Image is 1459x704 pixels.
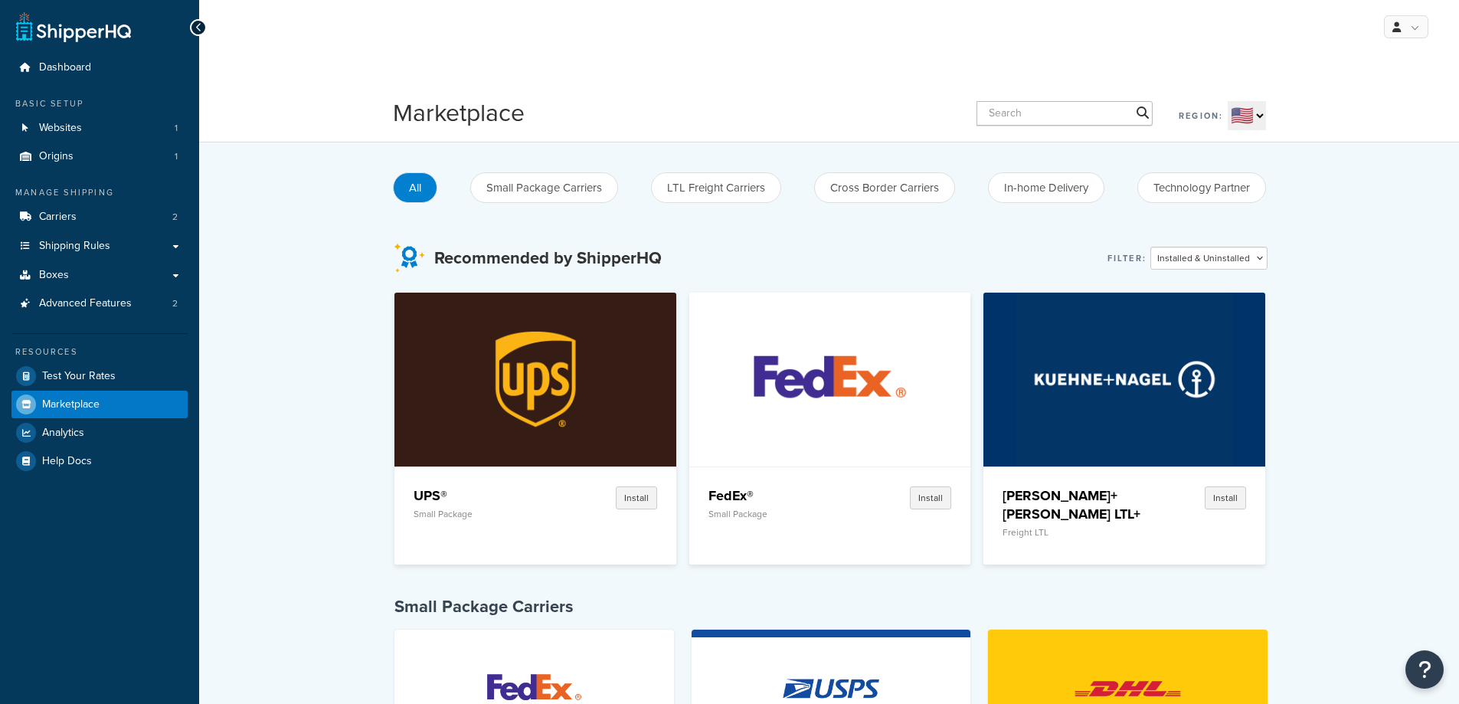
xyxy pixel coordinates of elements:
h3: Recommended by ShipperHQ [434,249,662,267]
button: Install [616,486,657,509]
li: Advanced Features [11,290,188,318]
a: Carriers2 [11,203,188,231]
a: Dashboard [11,54,188,82]
button: Cross Border Carriers [814,172,955,203]
span: 2 [172,211,178,224]
p: Freight LTL [1003,527,1148,538]
button: Install [1205,486,1246,509]
span: 2 [172,297,178,310]
label: Region: [1179,105,1223,126]
a: Help Docs [11,447,188,475]
span: Test Your Rates [42,370,116,383]
img: FedEx® [721,293,938,466]
div: Resources [11,345,188,359]
h4: UPS® [414,486,559,505]
button: LTL Freight Carriers [651,172,781,203]
li: Carriers [11,203,188,231]
span: Origins [39,150,74,163]
span: Websites [39,122,82,135]
span: Shipping Rules [39,240,110,253]
button: In-home Delivery [988,172,1104,203]
button: Technology Partner [1137,172,1266,203]
h1: Marketplace [393,96,525,130]
a: Shipping Rules [11,232,188,260]
a: Kuehne+Nagel LTL+[PERSON_NAME]+[PERSON_NAME] LTL+Freight LTLInstall [983,293,1265,565]
span: 1 [175,150,178,163]
button: Small Package Carriers [470,172,618,203]
label: Filter: [1107,247,1147,269]
h4: Small Package Carriers [394,595,1268,618]
div: Manage Shipping [11,186,188,199]
span: Marketplace [42,398,100,411]
h4: FedEx® [708,486,854,505]
img: Kuehne+Nagel LTL+ [1016,293,1233,466]
img: UPS® [427,293,644,466]
a: UPS®UPS®Small PackageInstall [394,293,676,565]
span: Boxes [39,269,69,282]
button: Install [910,486,951,509]
a: FedEx®FedEx®Small PackageInstall [689,293,971,565]
button: Open Resource Center [1405,650,1444,689]
input: Search [976,101,1153,126]
a: Test Your Rates [11,362,188,390]
span: Analytics [42,427,84,440]
a: Origins1 [11,142,188,171]
a: Websites1 [11,114,188,142]
div: Basic Setup [11,97,188,110]
a: Analytics [11,419,188,447]
a: Boxes [11,261,188,290]
span: Advanced Features [39,297,132,310]
li: Origins [11,142,188,171]
span: Help Docs [42,455,92,468]
a: Advanced Features2 [11,290,188,318]
span: 1 [175,122,178,135]
li: Websites [11,114,188,142]
a: Marketplace [11,391,188,418]
span: Carriers [39,211,77,224]
p: Small Package [708,509,854,519]
h4: [PERSON_NAME]+[PERSON_NAME] LTL+ [1003,486,1148,523]
p: Small Package [414,509,559,519]
button: All [393,172,437,203]
span: Dashboard [39,61,91,74]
